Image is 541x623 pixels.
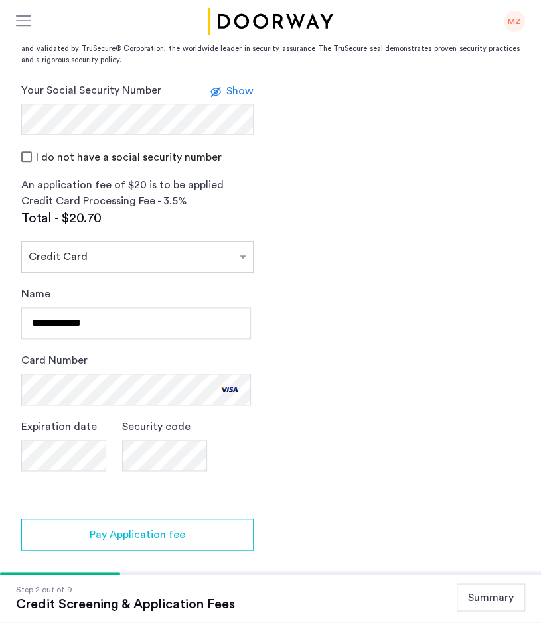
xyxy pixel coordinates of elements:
label: Name [21,286,50,302]
button: button [21,519,254,551]
img: logo [206,8,336,35]
span: Pay Application fee [90,527,185,543]
label: Card Number [21,352,88,368]
label: Security code [122,419,191,435]
label: Your Social Security Number [21,82,161,98]
div: MZ [504,11,525,32]
label: I do not have a social security number [33,152,222,163]
div: Credit Card Processing Fee - 3.5% [21,193,254,209]
div: Credit Screening & Application Fees [16,596,235,612]
span: Show [226,86,254,96]
label: Expiration date [21,419,97,435]
div: An application fee of $20 is to be applied [21,177,254,193]
div: Total - $20.70 [21,209,254,228]
div: Step 2 out of 9 [16,583,235,596]
button: Summary [457,583,525,611]
a: Cazamio logo [206,8,336,35]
